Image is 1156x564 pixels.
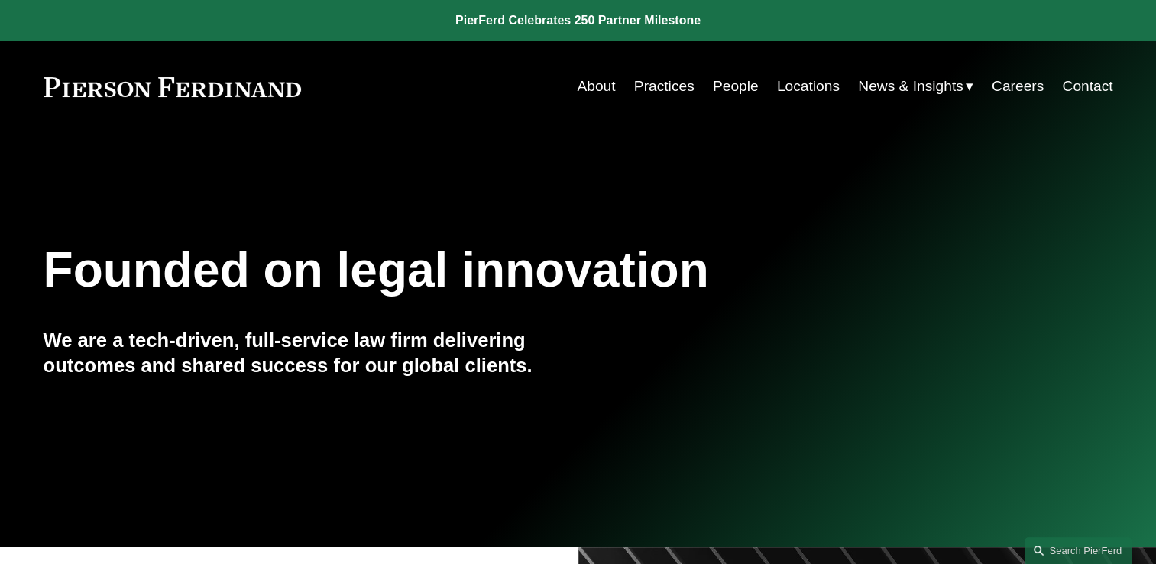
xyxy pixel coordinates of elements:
a: About [577,72,615,101]
a: folder dropdown [858,72,973,101]
h1: Founded on legal innovation [44,242,935,298]
a: Practices [634,72,695,101]
a: People [713,72,759,101]
a: Contact [1062,72,1112,101]
a: Search this site [1025,537,1132,564]
h4: We are a tech-driven, full-service law firm delivering outcomes and shared success for our global... [44,328,578,378]
a: Locations [777,72,840,101]
span: News & Insights [858,73,963,100]
a: Careers [992,72,1044,101]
